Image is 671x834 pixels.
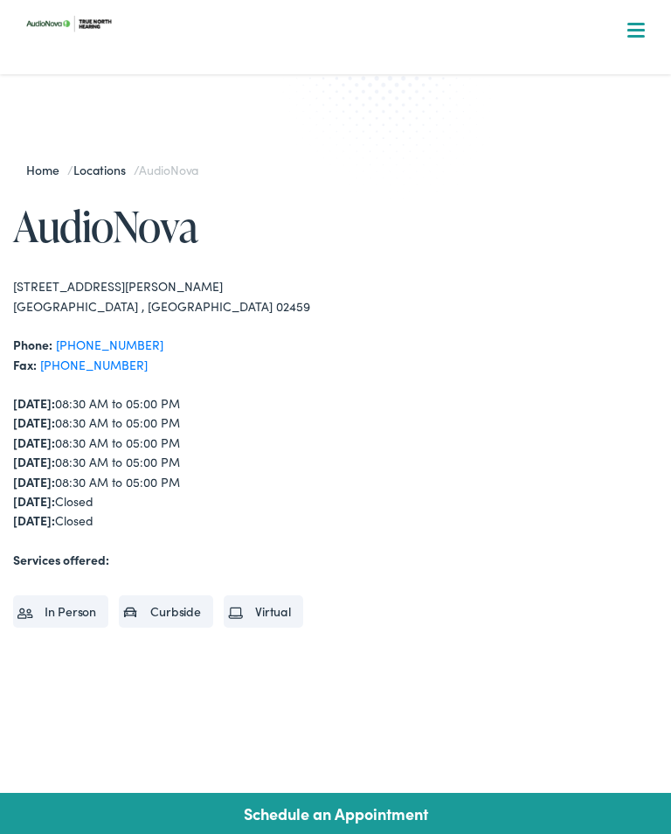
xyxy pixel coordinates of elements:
[13,434,55,451] strong: [DATE]:
[139,161,198,178] span: AudioNova
[26,161,67,178] a: Home
[119,595,213,627] li: Curbside
[56,336,163,353] a: [PHONE_NUMBER]
[13,595,108,627] li: In Person
[13,511,55,529] strong: [DATE]:
[13,453,55,470] strong: [DATE]:
[13,473,55,490] strong: [DATE]:
[224,595,303,627] li: Virtual
[26,161,198,178] span: / /
[13,393,335,531] div: 08:30 AM to 05:00 PM 08:30 AM to 05:00 PM 08:30 AM to 05:00 PM 08:30 AM to 05:00 PM 08:30 AM to 0...
[73,161,134,178] a: Locations
[13,276,335,316] div: [STREET_ADDRESS][PERSON_NAME] [GEOGRAPHIC_DATA] , [GEOGRAPHIC_DATA] 02459
[13,492,55,510] strong: [DATE]:
[13,414,55,431] strong: [DATE]:
[13,551,109,568] strong: Services offered:
[13,394,55,412] strong: [DATE]:
[40,356,148,373] a: [PHONE_NUMBER]
[13,356,37,373] strong: Fax:
[26,70,657,124] a: What We Offer
[13,203,335,249] h1: AudioNova
[13,336,52,353] strong: Phone:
